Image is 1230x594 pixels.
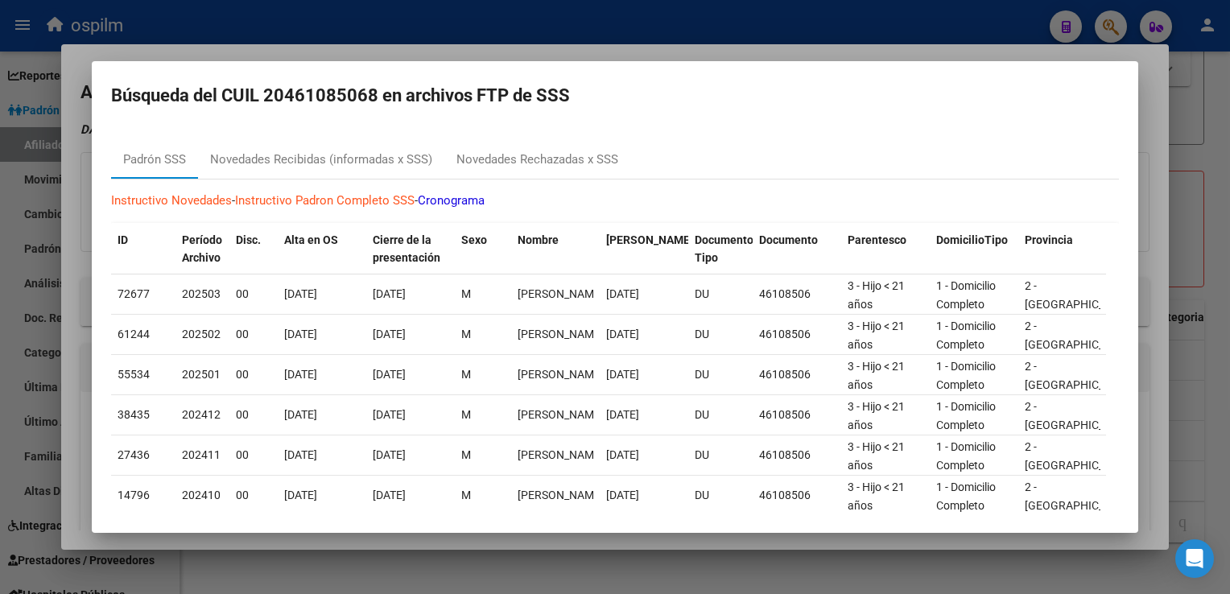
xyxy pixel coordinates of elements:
[461,368,471,381] span: M
[118,233,128,246] span: ID
[848,360,905,391] span: 3 - Hijo < 21 años
[111,80,1119,111] h2: Búsqueda del CUIL 20461085068 en archivos FTP de SSS
[518,287,604,300] span: LEIVA THIAGO NAHUEL
[210,151,432,169] div: Novedades Recibidas (informadas x SSS)
[236,365,271,384] div: 00
[461,489,471,501] span: M
[606,448,639,461] span: [DATE]
[461,287,471,300] span: M
[759,325,835,344] div: 46108506
[936,400,996,431] span: 1 - Domicilio Completo
[236,406,271,424] div: 00
[600,223,688,276] datatable-header-cell: Fecha Nac.
[1025,279,1133,311] span: 2 - [GEOGRAPHIC_DATA]
[695,325,746,344] div: DU
[118,328,150,340] span: 61244
[182,448,221,461] span: 202411
[373,489,406,501] span: [DATE]
[848,233,906,246] span: Parentesco
[936,481,996,512] span: 1 - Domicilio Completo
[753,223,841,276] datatable-header-cell: Documento
[175,223,229,276] datatable-header-cell: Período Archivo
[118,448,150,461] span: 27436
[759,365,835,384] div: 46108506
[182,328,221,340] span: 202502
[118,489,150,501] span: 14796
[1175,539,1214,578] div: Open Intercom Messenger
[841,223,930,276] datatable-header-cell: Parentesco
[688,223,753,276] datatable-header-cell: Documento Tipo
[1025,481,1133,512] span: 2 - [GEOGRAPHIC_DATA]
[1025,320,1133,351] span: 2 - [GEOGRAPHIC_DATA]
[229,223,278,276] datatable-header-cell: Disc.
[936,320,996,351] span: 1 - Domicilio Completo
[461,233,487,246] span: Sexo
[373,368,406,381] span: [DATE]
[1025,360,1133,391] span: 2 - [GEOGRAPHIC_DATA]
[236,285,271,303] div: 00
[182,489,221,501] span: 202410
[418,193,485,208] a: Cronograma
[236,233,261,246] span: Disc.
[284,408,317,421] span: [DATE]
[518,328,604,340] span: LEIVA THIAGO NAHUEL
[759,285,835,303] div: 46108506
[759,446,835,464] div: 46108506
[182,233,222,265] span: Período Archivo
[606,368,639,381] span: [DATE]
[278,223,366,276] datatable-header-cell: Alta en OS
[236,446,271,464] div: 00
[606,233,696,246] span: [PERSON_NAME].
[518,233,559,246] span: Nombre
[606,408,639,421] span: [DATE]
[695,365,746,384] div: DU
[182,287,221,300] span: 202503
[284,328,317,340] span: [DATE]
[695,406,746,424] div: DU
[936,360,996,391] span: 1 - Domicilio Completo
[284,368,317,381] span: [DATE]
[848,279,905,311] span: 3 - Hijo < 21 años
[461,408,471,421] span: M
[695,486,746,505] div: DU
[930,223,1018,276] datatable-header-cell: DomicilioTipo
[936,279,996,311] span: 1 - Domicilio Completo
[284,287,317,300] span: [DATE]
[373,448,406,461] span: [DATE]
[284,448,317,461] span: [DATE]
[373,408,406,421] span: [DATE]
[848,400,905,431] span: 3 - Hijo < 21 años
[1025,440,1133,472] span: 2 - [GEOGRAPHIC_DATA]
[236,486,271,505] div: 00
[606,287,639,300] span: [DATE]
[182,408,221,421] span: 202412
[518,368,604,381] span: LEIVA THIAGO NAHUEL
[461,448,471,461] span: M
[848,440,905,472] span: 3 - Hijo < 21 años
[111,192,1119,210] p: - -
[518,408,604,421] span: LEIVA THIAGO NAHUEL
[1018,223,1107,276] datatable-header-cell: Provincia
[759,406,835,424] div: 46108506
[111,223,175,276] datatable-header-cell: ID
[284,233,338,246] span: Alta en OS
[606,328,639,340] span: [DATE]
[518,448,604,461] span: LEIVA THIAGO NAHUEL
[518,489,604,501] span: LEIVA THIAGO NAHUEL
[759,233,818,246] span: Documento
[111,193,232,208] a: Instructivo Novedades
[123,151,186,169] div: Padrón SSS
[511,223,600,276] datatable-header-cell: Nombre
[456,151,618,169] div: Novedades Rechazadas x SSS
[1025,233,1073,246] span: Provincia
[695,233,753,265] span: Documento Tipo
[848,320,905,351] span: 3 - Hijo < 21 años
[461,328,471,340] span: M
[284,489,317,501] span: [DATE]
[695,285,746,303] div: DU
[695,446,746,464] div: DU
[366,223,455,276] datatable-header-cell: Cierre de la presentación
[236,325,271,344] div: 00
[848,481,905,512] span: 3 - Hijo < 21 años
[373,233,440,265] span: Cierre de la presentación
